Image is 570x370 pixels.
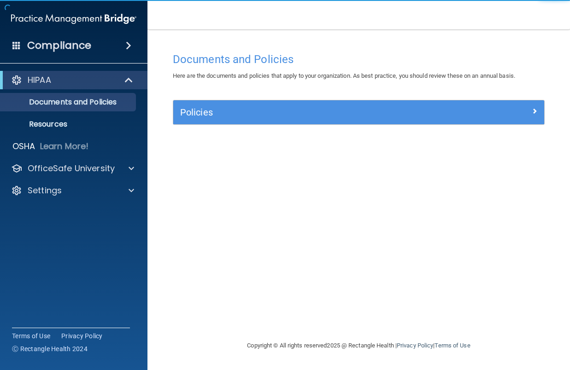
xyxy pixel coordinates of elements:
p: HIPAA [28,75,51,86]
p: OfficeSafe University [28,163,115,174]
a: Privacy Policy [61,331,103,341]
a: Terms of Use [435,342,470,349]
h4: Documents and Policies [173,53,545,65]
h5: Policies [180,107,445,117]
img: PMB logo [11,10,136,28]
a: OfficeSafe University [11,163,134,174]
a: Terms of Use [12,331,50,341]
p: Learn More! [40,141,89,152]
p: Resources [6,120,132,129]
span: Ⓒ Rectangle Health 2024 [12,344,88,353]
div: Copyright © All rights reserved 2025 @ Rectangle Health | | [191,331,527,360]
h4: Compliance [27,39,91,52]
p: Settings [28,185,62,196]
a: Privacy Policy [397,342,433,349]
a: Settings [11,185,134,196]
p: Documents and Policies [6,98,132,107]
a: Policies [180,105,537,120]
p: OSHA [12,141,35,152]
a: HIPAA [11,75,134,86]
span: Here are the documents and policies that apply to your organization. As best practice, you should... [173,72,515,79]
